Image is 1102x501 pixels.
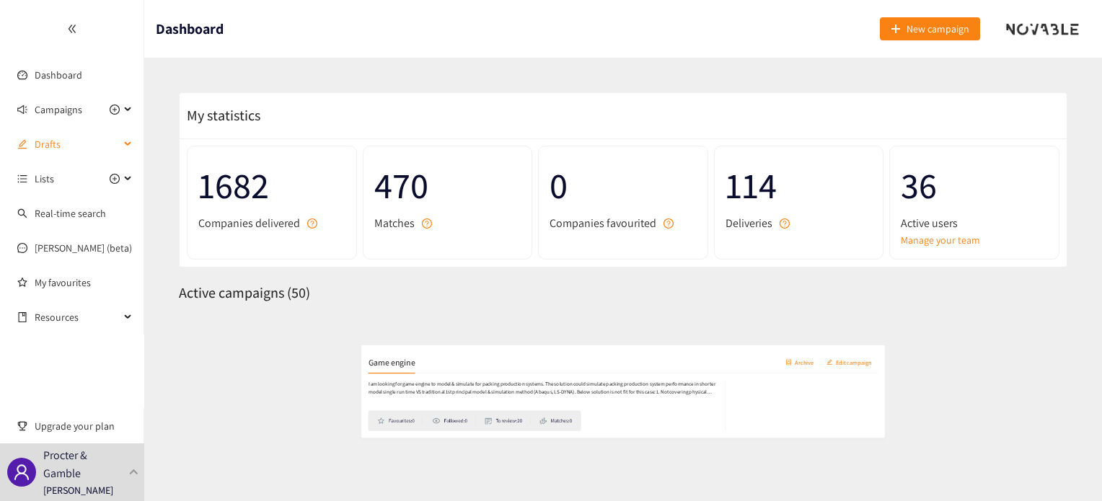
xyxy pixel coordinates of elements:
span: unordered-list [17,174,27,184]
span: Drafts [35,130,120,159]
span: Matches [374,214,415,232]
span: user [13,464,30,481]
button: plusNew campaign [880,17,980,40]
span: Companies favourited [550,214,656,232]
span: trophy [17,421,27,431]
button: editEdit campaign [957,330,1055,353]
a: Real-time search [35,207,106,220]
span: plus [891,24,901,35]
iframe: Chat Widget [1030,432,1102,501]
li: To review: 20 [389,435,466,448]
span: question-circle [422,218,432,229]
span: 114 [726,157,873,214]
span: plus-circle [110,105,120,115]
a: My favourites [35,268,133,297]
span: Companies delivered [198,214,300,232]
span: question-circle [307,218,317,229]
a: Game enginecontainerArchiveeditEdit campaignI am looking for game engine to model & simulate for ... [179,312,1067,471]
span: Active users [901,214,958,232]
p: Procter & Gamble [43,446,123,482]
span: container [899,337,909,348]
span: Upgrade your plan [35,412,133,440]
span: Lists [35,164,54,193]
span: New campaign [907,21,969,37]
span: Resources [35,303,120,332]
span: 470 [374,157,521,214]
span: Deliveries [726,214,772,232]
span: Campaigns [35,95,82,124]
button: containerArchive [888,330,957,353]
a: Manage your team [901,232,1048,248]
span: 1682 [198,157,345,214]
li: Followed: 0 [299,435,373,448]
p: [PERSON_NAME] [43,482,113,498]
span: question-circle [780,218,790,229]
span: sound [17,105,27,115]
span: edit [968,337,978,348]
a: [PERSON_NAME] (beta) [35,241,132,254]
span: 36 [901,157,1048,214]
span: question-circle [664,218,674,229]
li: Matches: 0 [482,435,537,448]
h2: Game engine [191,332,270,352]
span: Archive [914,334,946,350]
span: 0 [550,157,697,214]
span: edit [17,139,27,149]
span: book [17,312,27,322]
span: double-left [67,24,77,34]
li: Favourites: 0 [206,435,283,448]
span: plus-circle [110,174,120,184]
a: Dashboard [35,68,82,81]
span: My statistics [180,106,260,125]
span: Active campaigns ( 50 ) [179,283,310,302]
span: Edit campaign [984,334,1044,350]
p: I am looking for game engine to model & simulate for packing production systems. The solution cou... [191,372,781,399]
